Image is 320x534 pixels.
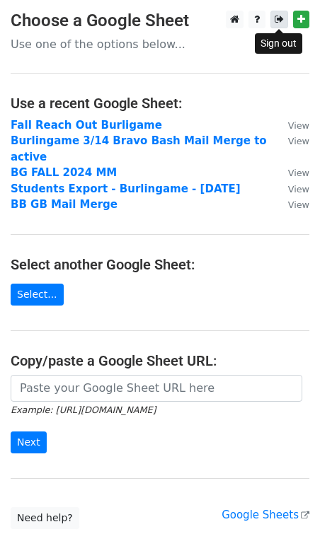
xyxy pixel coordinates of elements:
[288,184,309,195] small: View
[11,95,309,112] h4: Use a recent Google Sheet:
[255,33,302,54] div: Sign out
[249,466,320,534] iframe: Chat Widget
[11,198,118,211] a: BB GB Mail Merge
[274,198,309,211] a: View
[11,405,156,415] small: Example: [URL][DOMAIN_NAME]
[11,182,241,195] a: Students Export - Burlingame - [DATE]
[288,120,309,131] small: View
[274,134,309,147] a: View
[11,375,302,402] input: Paste your Google Sheet URL here
[222,509,309,521] a: Google Sheets
[11,37,309,52] p: Use one of the options below...
[11,256,309,273] h4: Select another Google Sheet:
[11,11,309,31] h3: Choose a Google Sheet
[11,134,267,163] a: Burlingame 3/14 Bravo Bash Mail Merge to active
[274,166,309,179] a: View
[288,136,309,146] small: View
[11,431,47,453] input: Next
[11,507,79,529] a: Need help?
[288,199,309,210] small: View
[274,182,309,195] a: View
[11,166,117,179] a: BG FALL 2024 MM
[11,352,309,369] h4: Copy/paste a Google Sheet URL:
[274,119,309,132] a: View
[288,168,309,178] small: View
[11,119,162,132] a: Fall Reach Out Burligame
[11,284,64,306] a: Select...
